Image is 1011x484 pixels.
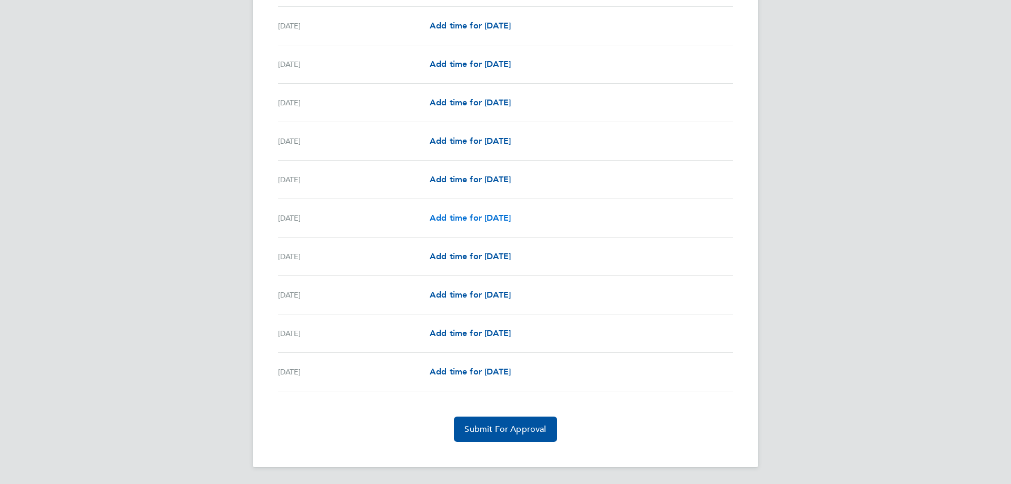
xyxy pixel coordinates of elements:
span: Add time for [DATE] [430,213,511,223]
div: [DATE] [278,58,430,71]
div: [DATE] [278,19,430,32]
a: Add time for [DATE] [430,250,511,263]
div: [DATE] [278,135,430,147]
a: Add time for [DATE] [430,366,511,378]
span: Add time for [DATE] [430,290,511,300]
div: [DATE] [278,366,430,378]
span: Add time for [DATE] [430,97,511,107]
span: Add time for [DATE] [430,251,511,261]
a: Add time for [DATE] [430,173,511,186]
button: Submit For Approval [454,417,557,442]
span: Add time for [DATE] [430,59,511,69]
a: Add time for [DATE] [430,96,511,109]
div: [DATE] [278,173,430,186]
span: Add time for [DATE] [430,367,511,377]
div: [DATE] [278,250,430,263]
a: Add time for [DATE] [430,212,511,224]
a: Add time for [DATE] [430,327,511,340]
span: Add time for [DATE] [430,174,511,184]
span: Submit For Approval [464,424,546,434]
a: Add time for [DATE] [430,135,511,147]
div: [DATE] [278,289,430,301]
a: Add time for [DATE] [430,289,511,301]
span: Add time for [DATE] [430,328,511,338]
span: Add time for [DATE] [430,136,511,146]
a: Add time for [DATE] [430,19,511,32]
a: Add time for [DATE] [430,58,511,71]
div: [DATE] [278,212,430,224]
span: Add time for [DATE] [430,21,511,31]
div: [DATE] [278,327,430,340]
div: [DATE] [278,96,430,109]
